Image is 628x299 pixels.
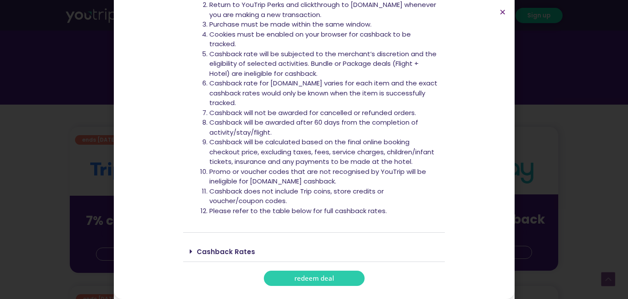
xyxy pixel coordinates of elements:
[499,9,506,15] a: Close
[264,271,365,286] a: redeem deal
[294,275,334,282] span: redeem deal
[197,247,255,256] a: Cashback Rates
[209,167,438,187] li: Promo or voucher codes that are not recognised by YouTrip will be ineligible for [DOMAIN_NAME] ca...
[209,78,438,108] li: Cashback rate for [DOMAIN_NAME] varies for each item and the exact cashback rates would only be k...
[209,108,438,118] li: Cashback will not be awarded for cancelled or refunded orders.
[209,20,438,30] li: Purchase must be made within the same window.
[209,206,438,216] li: Please refer to the table below for full cashback rates.
[209,118,438,137] li: Cashback will be awarded after 60 days from the completion of activity/stay/flight.
[209,137,438,167] li: Cashback will be calculated based on the final online booking checkout price, excluding taxes, fe...
[209,30,438,49] li: Cookies must be enabled on your browser for cashback to be tracked.
[209,49,438,79] li: Cashback rate will be subjected to the merchant’s discretion and the eligibility of selected acti...
[183,241,445,262] div: Cashback Rates
[209,187,438,206] li: Cashback does not include Trip coins, store credits or voucher/coupon codes.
